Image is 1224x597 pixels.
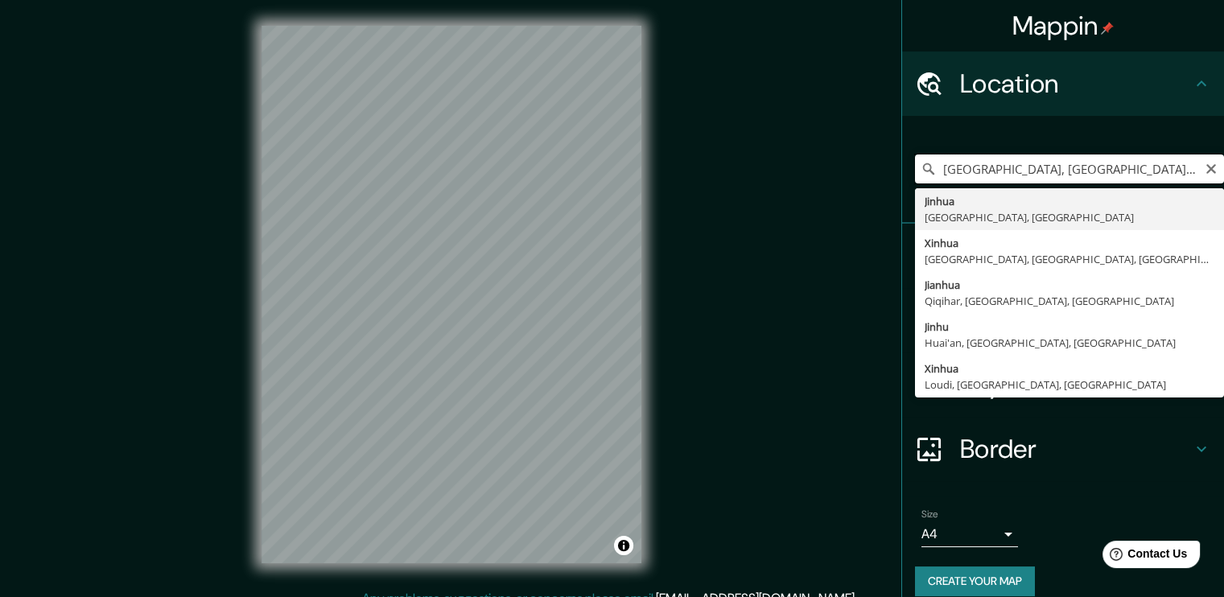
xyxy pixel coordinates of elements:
button: Clear [1205,160,1218,175]
h4: Mappin [1012,10,1115,42]
h4: Layout [960,368,1192,401]
button: Create your map [915,566,1035,596]
div: Qiqihar, [GEOGRAPHIC_DATA], [GEOGRAPHIC_DATA] [925,293,1214,309]
div: Layout [902,352,1224,417]
div: [GEOGRAPHIC_DATA], [GEOGRAPHIC_DATA] [925,209,1214,225]
div: Jinhua [925,193,1214,209]
div: Jinhu [925,319,1214,335]
div: Xinhua [925,235,1214,251]
div: Huai'an, [GEOGRAPHIC_DATA], [GEOGRAPHIC_DATA] [925,335,1214,351]
h4: Location [960,68,1192,100]
div: Loudi, [GEOGRAPHIC_DATA], [GEOGRAPHIC_DATA] [925,377,1214,393]
button: Toggle attribution [614,536,633,555]
div: Jianhua [925,277,1214,293]
div: A4 [921,521,1018,547]
div: Style [902,288,1224,352]
label: Size [921,508,938,521]
div: Location [902,51,1224,116]
div: Pins [902,224,1224,288]
iframe: Help widget launcher [1081,534,1206,579]
input: Pick your city or area [915,154,1224,183]
h4: Border [960,433,1192,465]
div: Border [902,417,1224,481]
img: pin-icon.png [1101,22,1114,35]
div: [GEOGRAPHIC_DATA], [GEOGRAPHIC_DATA], [GEOGRAPHIC_DATA] [925,251,1214,267]
div: Xinhua [925,360,1214,377]
canvas: Map [262,26,641,563]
